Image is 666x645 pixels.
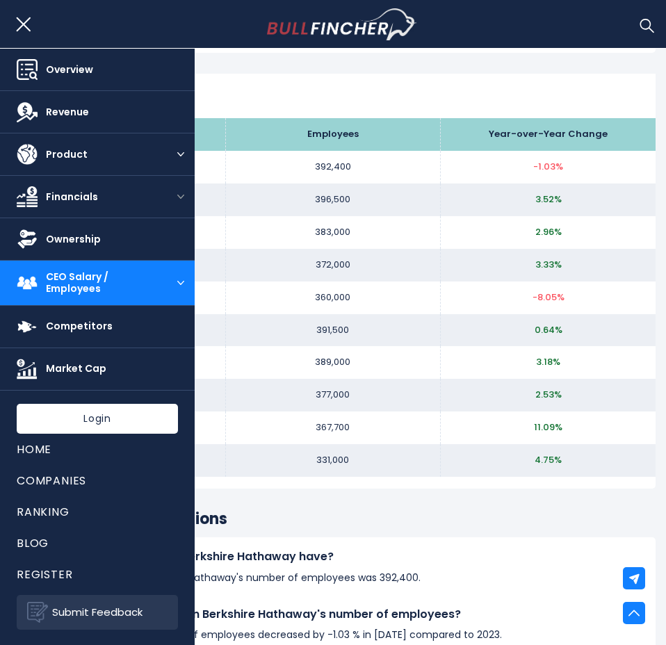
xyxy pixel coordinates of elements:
p: Berkshire [PERSON_NAME] number of employees decreased by -1.03 % in [DATE] compared to 2023. [21,628,645,642]
span: 2.96% [535,225,562,238]
th: Employees [225,118,440,151]
span: 4.75% [535,453,562,466]
td: 377,000 [225,379,440,411]
span: 3.52% [535,193,562,206]
span: Revenue [46,106,178,118]
a: Home [17,434,178,465]
span: Submit Feedback [52,606,168,619]
p: In the fiscal year [DATE], Berkshire Hathaway's number of employees was 392,400. [21,571,645,585]
span: CEO Salary / Employees [46,271,150,295]
span: 0.64% [535,323,562,336]
span: Market Cap [46,363,178,375]
td: 389,000 [225,346,440,379]
h2: Summary Table [21,86,645,103]
td: 360,000 [225,281,440,314]
td: 367,700 [225,411,440,444]
h4: What was the annual change in Berkshire Hathaway's number of employees? [21,607,645,622]
span: 2.53% [535,388,562,401]
img: Bullfincher logo [267,8,417,40]
a: Register [17,559,178,590]
h4: How many employees does Berkshire Hathaway have? [21,549,645,564]
td: 331,000 [225,444,440,477]
a: Blog [17,528,178,559]
td: 396,500 [225,183,440,216]
span: 11.09% [534,421,562,434]
th: Year-over-Year Change [441,118,656,151]
a: Ranking [17,496,178,528]
span: Overview [46,64,178,76]
a: Go to homepage [267,8,416,40]
button: open menu [167,261,195,305]
td: 392,400 [225,151,440,183]
td: 391,500 [225,314,440,347]
span: -8.05% [533,291,565,304]
img: Ownership [17,229,38,250]
span: Ownership [46,234,178,245]
span: Financials [46,191,150,203]
h3: Frequently Asked Questions [10,509,656,530]
a: Login [17,404,178,434]
td: 383,000 [225,216,440,249]
td: 372,000 [225,249,440,281]
span: Product [46,149,150,161]
a: Submit Feedback [17,595,178,630]
span: 3.33% [535,258,562,271]
button: open menu [167,133,195,175]
a: Companies [17,465,178,496]
span: Competitors [46,320,178,332]
span: -1.03% [533,160,563,173]
span: 3.18% [536,355,560,368]
button: open menu [167,176,195,218]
